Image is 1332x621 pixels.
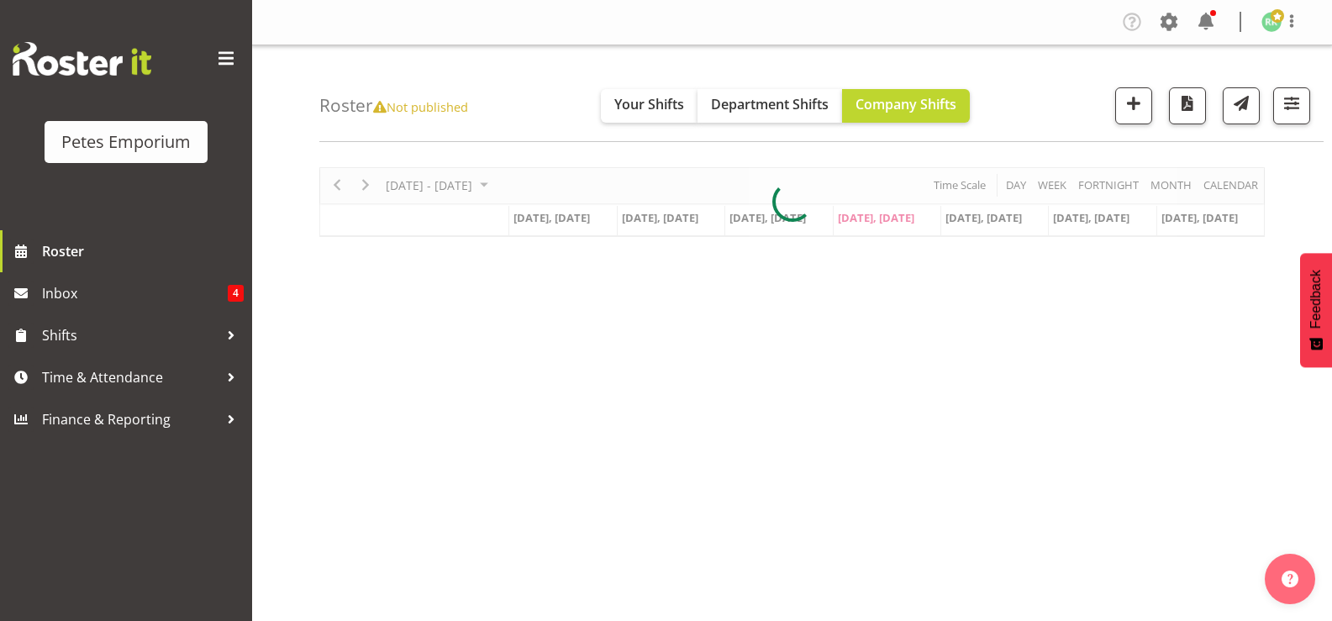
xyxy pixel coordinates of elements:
[1169,87,1206,124] button: Download a PDF of the roster according to the set date range.
[614,95,684,113] span: Your Shifts
[42,407,218,432] span: Finance & Reporting
[373,98,468,115] span: Not published
[42,365,218,390] span: Time & Attendance
[698,89,842,123] button: Department Shifts
[42,239,244,264] span: Roster
[1261,12,1282,32] img: ruth-robertson-taylor722.jpg
[42,281,228,306] span: Inbox
[1308,270,1324,329] span: Feedback
[1115,87,1152,124] button: Add a new shift
[842,89,970,123] button: Company Shifts
[856,95,956,113] span: Company Shifts
[601,89,698,123] button: Your Shifts
[13,42,151,76] img: Rosterit website logo
[319,96,468,115] h4: Roster
[1282,571,1298,587] img: help-xxl-2.png
[711,95,829,113] span: Department Shifts
[228,285,244,302] span: 4
[1300,253,1332,367] button: Feedback - Show survey
[42,323,218,348] span: Shifts
[1223,87,1260,124] button: Send a list of all shifts for the selected filtered period to all rostered employees.
[61,129,191,155] div: Petes Emporium
[1273,87,1310,124] button: Filter Shifts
